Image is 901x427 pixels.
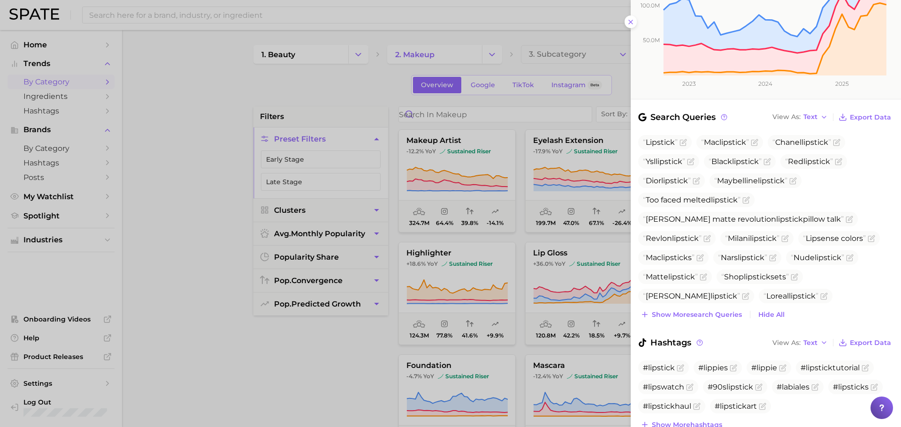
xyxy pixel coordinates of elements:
[652,311,742,319] span: Show more search queries
[643,363,675,372] span: #lipstick
[833,382,869,391] span: #lipsticks
[764,158,771,165] button: Flag as miscategorized or irrelevant
[638,336,704,349] span: Hashtags
[725,234,779,243] span: Milani
[643,215,844,224] span: [PERSON_NAME] matte revolution pillow talk
[672,234,699,243] span: lipstick
[742,196,750,204] button: Flag as miscategorized or irrelevant
[769,254,777,262] button: Flag as miscategorized or irrelevant
[862,364,869,372] button: Flag as miscategorized or irrelevant
[846,254,854,262] button: Flag as miscategorized or irrelevant
[759,403,766,410] button: Flag as miscategorized or irrelevant
[643,272,698,281] span: Matte
[668,272,695,281] span: lipstick
[638,111,729,124] span: Search Queries
[803,340,817,345] span: Text
[656,157,682,166] span: lipstick
[781,235,789,242] button: Flag as miscategorized or irrelevant
[758,80,772,87] tspan: 2024
[750,234,777,243] span: lipstick
[779,364,786,372] button: Flag as miscategorized or irrelevant
[646,138,675,147] span: Lipstick
[802,138,828,147] span: lipstick
[686,383,694,391] button: Flag as miscategorized or irrelevant
[744,272,771,281] span: lipstick
[801,363,860,372] span: #lipsticktutorial
[803,157,830,166] span: lipstick
[803,114,817,120] span: Text
[776,215,803,224] span: lipstick
[703,235,711,242] button: Flag as miscategorized or irrelevant
[789,177,797,185] button: Flag as miscategorized or irrelevant
[846,216,853,223] button: Flag as miscategorized or irrelevant
[643,382,684,391] span: #lipswatch
[701,138,749,147] span: Mac
[811,383,819,391] button: Flag as miscategorized or irrelevant
[789,292,816,300] span: lipstick
[711,195,738,204] span: lipstick
[742,292,749,300] button: Flag as miscategorized or irrelevant
[715,402,757,411] span: #lipstickart
[698,363,728,372] span: #lippies
[751,139,758,146] button: Flag as miscategorized or irrelevant
[836,336,893,349] button: Export Data
[803,234,866,243] span: Lipsense colors
[772,138,831,147] span: Chanel
[661,176,688,185] span: lipstick
[785,157,833,166] span: Red
[719,138,746,147] span: lipstick
[661,253,688,262] span: lipstick
[643,292,740,300] span: [PERSON_NAME]
[764,292,818,300] span: Loreal
[680,139,687,146] button: Flag as miscategorized or irrelevant
[638,308,744,321] button: Show moresearch queries
[815,253,841,262] span: lipstick
[791,273,798,281] button: Flag as miscategorized or irrelevant
[772,340,801,345] span: View As
[758,311,785,319] span: Hide All
[643,402,691,411] span: #lipstickhaul
[643,253,695,262] span: Mac s
[758,176,785,185] span: lipstick
[777,382,809,391] span: #labiales
[677,364,684,372] button: Flag as miscategorized or irrelevant
[718,253,767,262] span: Nars
[682,80,696,87] tspan: 2023
[643,234,702,243] span: Revlon
[732,157,759,166] span: lipstick
[708,382,753,391] span: #90slipstick
[755,383,763,391] button: Flag as miscategorized or irrelevant
[850,339,891,347] span: Export Data
[868,235,875,242] button: Flag as miscategorized or irrelevant
[696,254,704,262] button: Flag as miscategorized or irrelevant
[751,363,777,372] span: #lippie
[710,292,737,300] span: lipstick
[836,111,893,124] button: Export Data
[693,177,700,185] button: Flag as miscategorized or irrelevant
[770,111,830,123] button: View AsText
[709,157,762,166] span: Black
[772,114,801,120] span: View As
[833,139,840,146] button: Flag as miscategorized or irrelevant
[730,364,737,372] button: Flag as miscategorized or irrelevant
[756,308,787,321] button: Hide All
[835,80,849,87] tspan: 2025
[700,273,707,281] button: Flag as miscategorized or irrelevant
[820,292,828,300] button: Flag as miscategorized or irrelevant
[721,272,789,281] span: Shop sets
[870,383,878,391] button: Flag as miscategorized or irrelevant
[714,176,787,185] span: Maybelline
[693,403,701,410] button: Flag as miscategorized or irrelevant
[643,195,741,204] span: Too faced melted
[850,113,891,121] span: Export Data
[738,253,764,262] span: lipstick
[770,337,830,349] button: View AsText
[643,176,691,185] span: Dior
[835,158,842,165] button: Flag as miscategorized or irrelevant
[643,157,685,166] span: Ysl
[687,158,695,165] button: Flag as miscategorized or irrelevant
[791,253,844,262] span: Nude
